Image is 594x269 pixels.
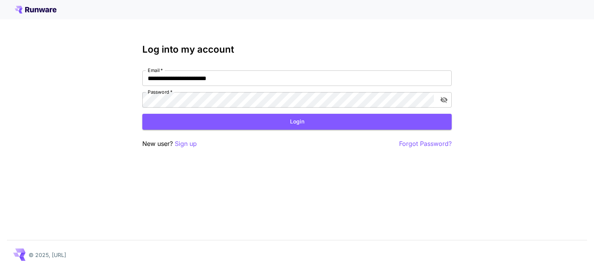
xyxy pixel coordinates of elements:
label: Password [148,89,172,95]
h3: Log into my account [142,44,452,55]
p: New user? [142,139,197,149]
button: Login [142,114,452,130]
button: Sign up [175,139,197,149]
label: Email [148,67,163,74]
p: © 2025, [URL] [29,251,66,259]
button: Forgot Password? [399,139,452,149]
button: toggle password visibility [437,93,451,107]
